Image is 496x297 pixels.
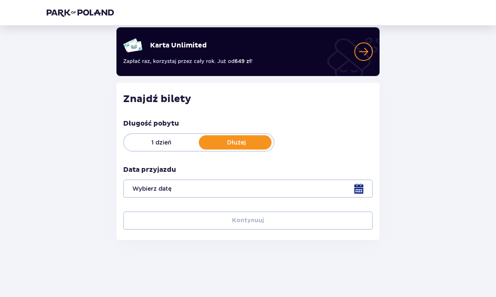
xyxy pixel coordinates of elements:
p: 1 dzień [124,138,199,147]
p: Data przyjazdu [123,165,176,174]
p: Dłużej [199,138,274,147]
p: Kontynuuj [232,216,264,225]
h2: Znajdź bilety [123,93,373,105]
img: Park of Poland logo [47,8,114,17]
p: Długość pobytu [123,119,179,128]
button: Kontynuuj [123,211,373,230]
